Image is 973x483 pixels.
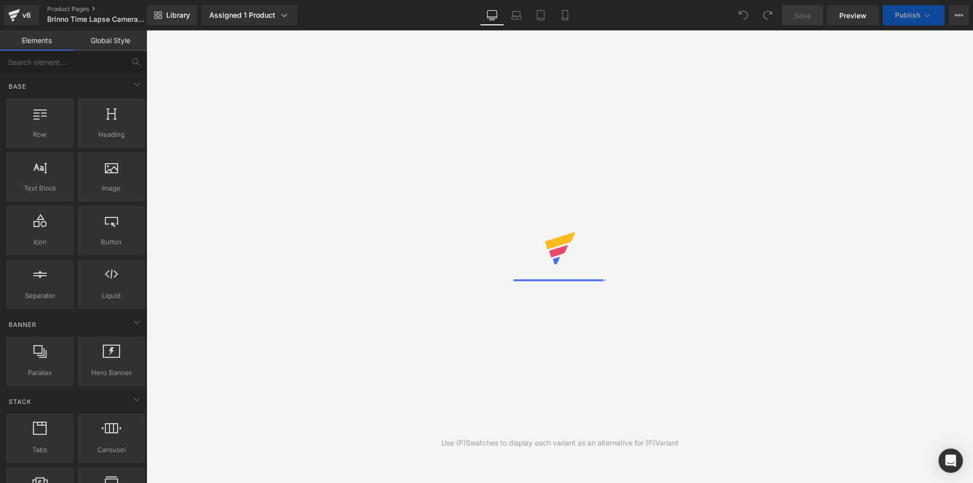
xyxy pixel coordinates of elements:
span: Separator [9,290,70,301]
span: Publish [895,11,920,19]
div: Use (P)Swatches to display each variant as an alternative for (P)Variant [441,437,679,449]
button: Redo [758,5,778,25]
span: Image [81,183,142,194]
a: Tablet [529,5,553,25]
span: Banner [8,320,38,329]
span: Hero Banner [81,367,142,378]
a: Desktop [480,5,504,25]
span: Heading [81,129,142,140]
span: Brinno Time Lapse Camera BCC300-M Bundle [47,15,144,23]
a: Preview [827,5,879,25]
a: Product Pages [47,5,164,13]
a: Mobile [553,5,577,25]
button: Publish [883,5,945,25]
span: Preview [839,10,867,21]
div: Open Intercom Messenger [939,449,963,473]
a: v6 [4,5,39,25]
span: Stack [8,397,32,406]
a: Laptop [504,5,529,25]
span: Tabs [9,444,70,455]
span: Liquid [81,290,142,301]
span: Save [794,10,811,21]
span: Icon [9,237,70,247]
a: New Library [147,5,197,25]
a: Global Style [73,30,147,51]
span: Library [166,11,190,20]
span: Parallax [9,367,70,378]
button: Undo [733,5,754,25]
div: v6 [20,9,33,22]
span: Button [81,237,142,247]
span: Text Block [9,183,70,194]
button: More [949,5,969,25]
span: Row [9,129,70,140]
span: Base [8,82,27,91]
span: Carousel [81,444,142,455]
div: Assigned 1 Product [209,10,289,20]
